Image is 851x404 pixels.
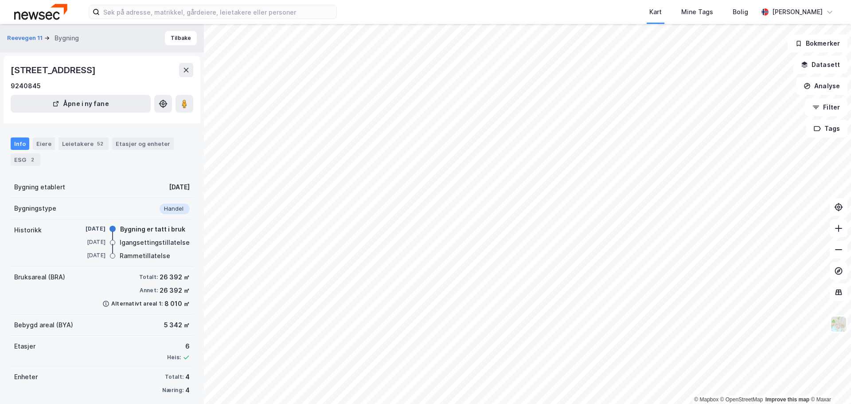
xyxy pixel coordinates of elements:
input: Søk på adresse, matrikkel, gårdeiere, leietakere eller personer [100,5,336,19]
div: Bygningstype [14,203,56,214]
div: 4 [185,372,190,382]
div: Historikk [14,225,42,235]
div: 8 010 ㎡ [164,298,190,309]
div: Heis: [167,354,181,361]
div: Alternativt areal 1: [111,300,163,307]
div: Igangsettingstillatelse [120,237,190,248]
div: 6 [167,341,190,352]
div: Kart [649,7,662,17]
div: Info [11,137,29,150]
div: Næring: [162,387,183,394]
a: Improve this map [765,396,809,403]
iframe: Chat Widget [807,361,851,404]
div: 4 [185,385,190,396]
div: 2 [28,155,37,164]
div: 26 392 ㎡ [160,272,190,282]
div: Etasjer og enheter [116,140,170,148]
button: Filter [805,98,847,116]
div: [DATE] [70,225,105,233]
div: Eiere [33,137,55,150]
div: Bolig [733,7,748,17]
div: 9240845 [11,81,41,91]
a: OpenStreetMap [720,396,763,403]
div: 52 [95,139,105,148]
div: [PERSON_NAME] [772,7,823,17]
a: Mapbox [694,396,718,403]
div: [STREET_ADDRESS] [11,63,98,77]
div: 26 392 ㎡ [160,285,190,296]
div: [DATE] [169,182,190,192]
button: Analyse [796,77,847,95]
button: Datasett [793,56,847,74]
div: Mine Tags [681,7,713,17]
div: ESG [11,153,40,166]
div: Bygning [55,33,79,43]
button: Reevegen 11 [7,34,44,43]
button: Tags [806,120,847,137]
button: Åpne i ny fane [11,95,151,113]
div: Bygning etablert [14,182,65,192]
img: newsec-logo.f6e21ccffca1b3a03d2d.png [14,4,67,20]
div: 5 342 ㎡ [164,320,190,330]
div: Enheter [14,372,38,382]
div: Etasjer [14,341,35,352]
div: Bygning er tatt i bruk [120,224,185,235]
div: Totalt: [139,274,158,281]
img: Z [830,316,847,333]
div: Leietakere [59,137,109,150]
div: Totalt: [165,373,183,380]
div: Rammetillatelse [120,251,170,261]
div: [DATE] [70,251,105,259]
button: Bokmerker [788,35,847,52]
div: Bruksareal (BRA) [14,272,65,282]
div: [DATE] [70,238,105,246]
div: Annet: [140,287,158,294]
button: Tilbake [165,31,197,45]
div: Bebygd areal (BYA) [14,320,73,330]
